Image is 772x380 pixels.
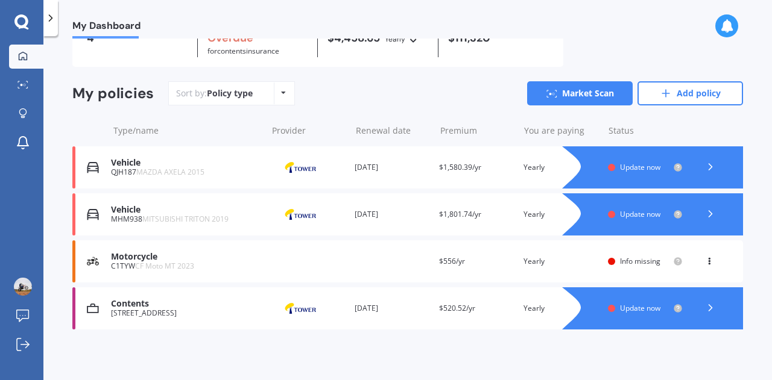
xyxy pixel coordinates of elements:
img: ACg8ocJm2cZ99WpsgVH3D4JTtqfY_jwJ2ExS0Q2ttsTkcYNUEC0=s96-c [14,278,32,296]
span: My Dashboard [72,20,141,36]
img: Tower [270,203,331,226]
div: Sort by: [176,87,253,99]
span: $1,580.39/yr [439,162,481,172]
span: CF Moto MT 2023 [135,261,194,271]
span: Update now [620,162,660,172]
div: Motorcycle [111,252,261,262]
div: $111,320 [448,32,549,44]
span: Info missing [620,256,660,266]
div: 4 [87,32,188,44]
div: Yearly [524,208,598,220]
span: $556/yr [439,256,465,266]
span: $1,801.74/yr [439,209,481,219]
div: Provider [272,125,346,137]
div: Policy type [207,87,253,99]
div: [STREET_ADDRESS] [111,309,261,317]
img: Motorcycle [87,255,99,267]
div: Yearly [524,255,598,267]
span: $520.52/yr [439,303,475,313]
div: My policies [72,85,154,102]
span: MITSUBISHI TRITON 2019 [142,214,229,224]
img: Tower [270,156,331,179]
img: Vehicle [87,208,99,220]
div: C1TYW [111,262,261,270]
div: Yearly [524,161,598,173]
div: [DATE] [355,161,429,173]
span: Update now [620,209,660,219]
img: Contents [87,302,99,314]
div: Yearly [385,33,405,45]
img: Vehicle [87,161,99,173]
a: Add policy [638,81,743,105]
div: Vehicle [111,158,261,168]
div: MHM938 [111,215,261,223]
div: Status [609,125,683,137]
div: Premium [440,125,514,137]
div: Yearly [524,302,598,314]
span: for Contents insurance [207,46,279,56]
div: [DATE] [355,208,429,220]
div: Contents [111,299,261,309]
img: Tower [270,297,331,320]
a: Market Scan [527,81,633,105]
div: Type/name [113,125,262,137]
div: Renewal date [356,125,430,137]
div: [DATE] [355,302,429,314]
span: Update now [620,303,660,313]
span: MAZDA AXELA 2015 [136,167,204,177]
div: $4,458.65 [327,32,428,45]
div: QJH187 [111,168,261,176]
div: You are paying [524,125,598,137]
div: Vehicle [111,205,261,215]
